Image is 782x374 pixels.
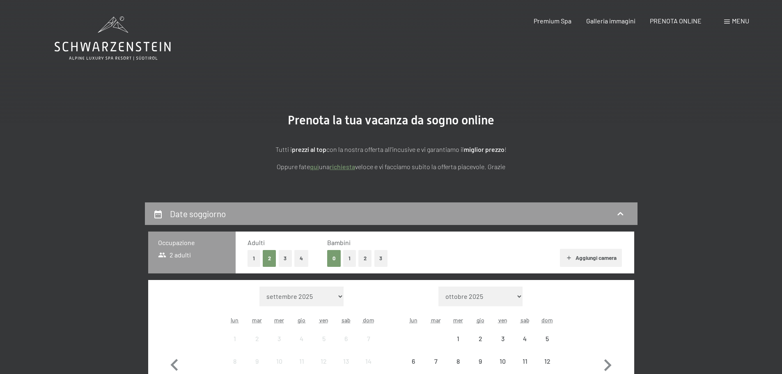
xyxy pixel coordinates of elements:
abbr: martedì [431,317,441,324]
abbr: giovedì [298,317,305,324]
button: 3 [279,250,292,267]
a: quì [310,163,319,170]
div: Tue Sep 02 2025 [246,328,268,350]
abbr: venerdì [319,317,328,324]
div: Sat Sep 06 2025 [335,328,357,350]
div: Fri Sep 12 2025 [313,350,335,372]
div: 4 [291,335,312,356]
div: Sat Oct 04 2025 [514,328,536,350]
div: 1 [448,335,468,356]
div: arrivo/check-in non effettuabile [335,328,357,350]
div: arrivo/check-in non effettuabile [447,328,469,350]
div: arrivo/check-in non effettuabile [491,350,514,372]
div: Thu Sep 04 2025 [291,328,313,350]
div: arrivo/check-in non effettuabile [447,350,469,372]
abbr: domenica [541,317,553,324]
div: Sun Sep 14 2025 [357,350,379,372]
abbr: venerdì [498,317,507,324]
div: Fri Sep 05 2025 [313,328,335,350]
span: Menu [732,17,749,25]
button: 1 [248,250,260,267]
div: 5 [537,335,557,356]
div: Tue Oct 07 2025 [425,350,447,372]
div: 1 [225,335,245,356]
div: 2 [470,335,491,356]
div: Wed Oct 01 2025 [447,328,469,350]
div: arrivo/check-in non effettuabile [469,328,491,350]
button: 1 [343,250,356,267]
div: arrivo/check-in non effettuabile [357,328,379,350]
strong: prezzi al top [292,145,326,153]
div: Fri Oct 03 2025 [491,328,514,350]
abbr: lunedì [231,317,238,324]
p: Oppure fate una veloce e vi facciamo subito la offerta piacevole. Grazie [186,161,596,172]
div: Wed Sep 03 2025 [268,328,290,350]
div: Thu Oct 02 2025 [469,328,491,350]
span: 2 adulti [158,250,191,259]
div: arrivo/check-in non effettuabile [469,350,491,372]
abbr: giovedì [477,317,484,324]
h2: Date soggiorno [170,209,226,219]
div: 4 [515,335,535,356]
div: arrivo/check-in non effettuabile [514,328,536,350]
span: Adulti [248,239,265,246]
div: arrivo/check-in non effettuabile [514,350,536,372]
abbr: martedì [252,317,262,324]
span: Prenota la tua vacanza da sogno online [288,113,494,127]
div: Wed Sep 10 2025 [268,350,290,372]
div: 3 [492,335,513,356]
button: Aggiungi camera [560,249,622,267]
p: Tutti i con la nostra offerta all'incusive e vi garantiamo il ! [186,144,596,155]
button: 2 [358,250,372,267]
div: Thu Sep 11 2025 [291,350,313,372]
div: Mon Sep 01 2025 [224,328,246,350]
div: Sat Oct 11 2025 [514,350,536,372]
div: arrivo/check-in non effettuabile [268,350,290,372]
button: 2 [263,250,276,267]
div: Mon Sep 08 2025 [224,350,246,372]
div: arrivo/check-in non effettuabile [224,350,246,372]
div: 5 [314,335,334,356]
div: arrivo/check-in non effettuabile [536,350,558,372]
abbr: mercoledì [453,317,463,324]
div: arrivo/check-in non effettuabile [313,350,335,372]
div: Wed Oct 08 2025 [447,350,469,372]
abbr: mercoledì [274,317,284,324]
abbr: sabato [521,317,530,324]
div: Sun Sep 07 2025 [357,328,379,350]
div: 2 [247,335,267,356]
div: 6 [336,335,356,356]
div: Fri Oct 10 2025 [491,350,514,372]
span: Bambini [327,239,351,246]
button: 4 [294,250,308,267]
div: arrivo/check-in non effettuabile [246,350,268,372]
div: Thu Oct 09 2025 [469,350,491,372]
div: Sun Oct 12 2025 [536,350,558,372]
div: arrivo/check-in non effettuabile [268,328,290,350]
div: arrivo/check-in non effettuabile [313,328,335,350]
div: arrivo/check-in non effettuabile [224,328,246,350]
div: arrivo/check-in non effettuabile [425,350,447,372]
div: Mon Oct 06 2025 [402,350,424,372]
h3: Occupazione [158,238,226,247]
div: arrivo/check-in non effettuabile [291,350,313,372]
button: 3 [374,250,388,267]
abbr: lunedì [410,317,417,324]
abbr: sabato [342,317,351,324]
div: arrivo/check-in non effettuabile [335,350,357,372]
div: Tue Sep 09 2025 [246,350,268,372]
div: arrivo/check-in non effettuabile [357,350,379,372]
div: arrivo/check-in non effettuabile [536,328,558,350]
a: PRENOTA ONLINE [650,17,702,25]
div: 3 [269,335,289,356]
div: arrivo/check-in non effettuabile [402,350,424,372]
a: Premium Spa [534,17,571,25]
div: arrivo/check-in non effettuabile [491,328,514,350]
button: 0 [327,250,341,267]
div: Sat Sep 13 2025 [335,350,357,372]
a: Galleria immagini [586,17,635,25]
div: Sun Oct 05 2025 [536,328,558,350]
